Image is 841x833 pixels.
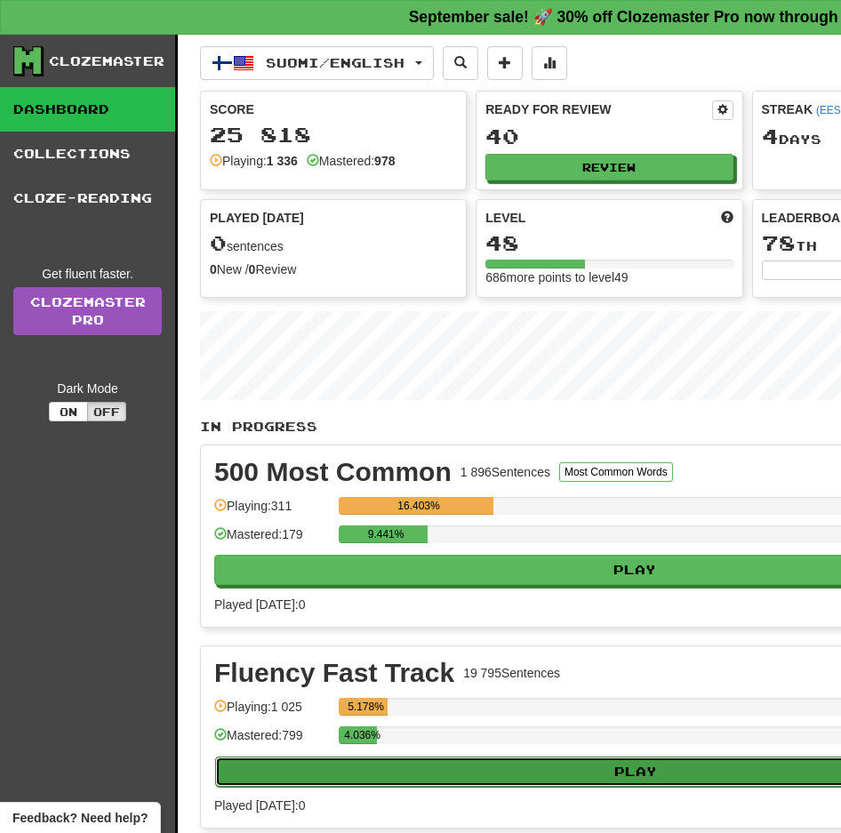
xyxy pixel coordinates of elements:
[344,497,493,515] div: 16.403%
[214,698,330,727] div: Playing: 1 025
[344,726,376,744] div: 4.036%
[762,230,796,255] span: 78
[210,152,298,170] div: Playing:
[49,402,88,421] button: On
[214,497,330,526] div: Playing: 311
[559,462,673,482] button: Most Common Words
[12,809,148,827] span: Open feedback widget
[210,124,457,146] div: 25 818
[266,55,404,70] span: Suomi / English
[200,46,434,80] button: Suomi/English
[485,125,733,148] div: 40
[210,230,227,255] span: 0
[210,209,304,227] span: Played [DATE]
[487,46,523,80] button: Add sentence to collection
[214,525,330,555] div: Mastered: 179
[210,232,457,255] div: sentences
[210,260,457,278] div: New / Review
[344,698,388,716] div: 5.178%
[463,664,560,682] div: 19 795 Sentences
[485,209,525,227] span: Level
[267,154,298,168] strong: 1 336
[485,154,733,180] button: Review
[762,124,779,148] span: 4
[49,52,164,70] div: Clozemaster
[443,46,478,80] button: Search sentences
[214,459,452,485] div: 500 Most Common
[13,287,162,335] a: ClozemasterPro
[461,463,550,481] div: 1 896 Sentences
[210,262,217,276] strong: 0
[344,525,428,543] div: 9.441%
[532,46,567,80] button: More stats
[87,402,126,421] button: Off
[210,100,457,118] div: Score
[485,268,733,286] div: 686 more points to level 49
[249,262,256,276] strong: 0
[13,380,162,397] div: Dark Mode
[485,100,711,118] div: Ready for Review
[13,265,162,283] div: Get fluent faster.
[307,152,396,170] div: Mastered:
[721,209,733,227] span: Score more points to level up
[485,232,733,254] div: 48
[214,798,305,813] span: Played [DATE]: 0
[374,154,395,168] strong: 978
[214,597,305,612] span: Played [DATE]: 0
[214,660,454,686] div: Fluency Fast Track
[214,726,330,756] div: Mastered: 799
